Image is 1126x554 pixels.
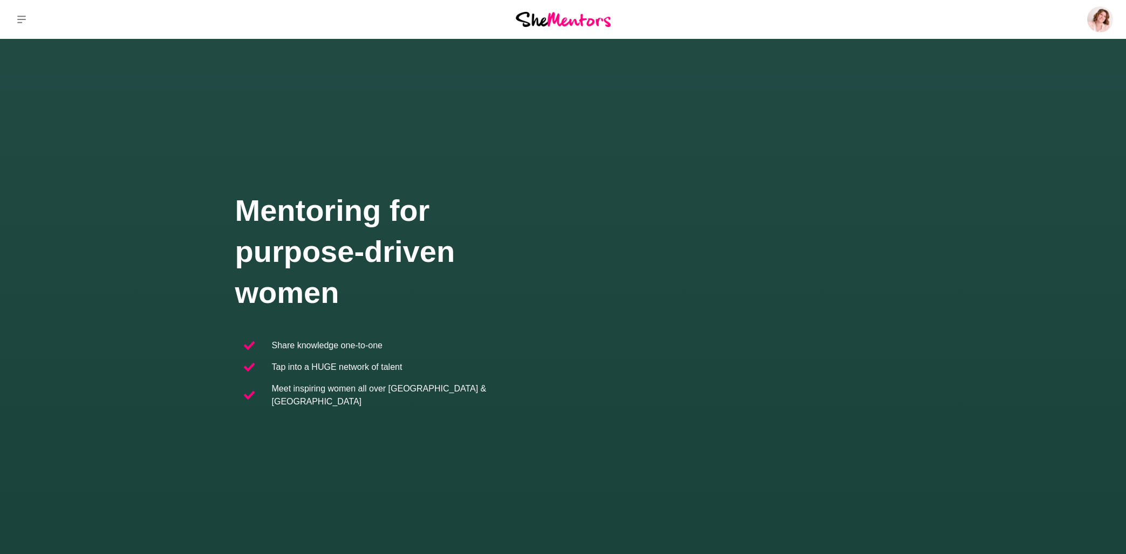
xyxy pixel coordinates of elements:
h1: Mentoring for purpose-driven women [235,190,563,313]
img: She Mentors Logo [516,12,611,26]
p: Meet inspiring women all over [GEOGRAPHIC_DATA] & [GEOGRAPHIC_DATA] [272,382,555,408]
img: Amanda Greenman [1087,6,1113,32]
p: Share knowledge one-to-one [272,339,383,352]
p: Tap into a HUGE network of talent [272,361,402,374]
